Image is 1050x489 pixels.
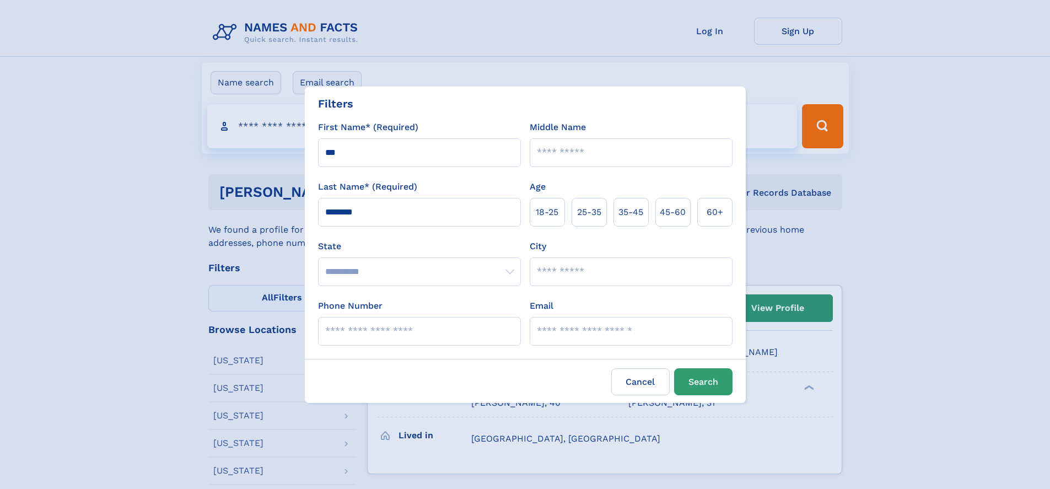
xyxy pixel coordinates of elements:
[707,206,723,219] span: 60+
[318,95,353,112] div: Filters
[318,121,418,134] label: First Name* (Required)
[530,240,546,253] label: City
[530,299,553,313] label: Email
[611,368,670,395] label: Cancel
[660,206,686,219] span: 45‑60
[530,121,586,134] label: Middle Name
[318,180,417,194] label: Last Name* (Required)
[318,240,521,253] label: State
[318,299,383,313] label: Phone Number
[618,206,643,219] span: 35‑45
[530,180,546,194] label: Age
[536,206,558,219] span: 18‑25
[674,368,733,395] button: Search
[577,206,601,219] span: 25‑35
